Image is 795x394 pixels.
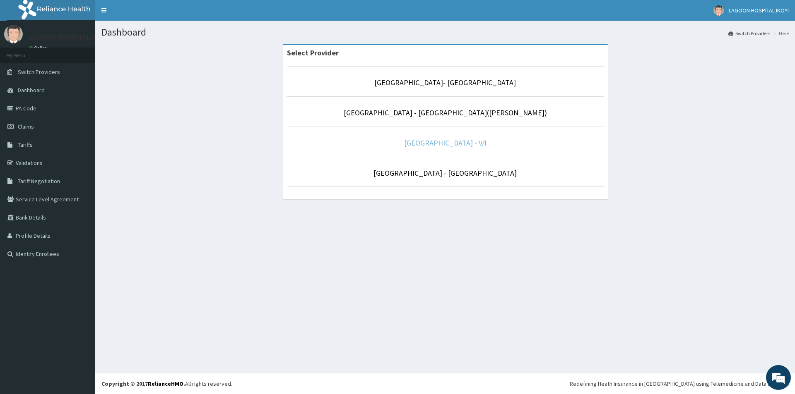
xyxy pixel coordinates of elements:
a: RelianceHMO [148,380,183,387]
img: User Image [713,5,724,16]
img: User Image [4,25,23,43]
p: LAGOON HOSPITAL IKOYI [29,33,109,41]
strong: Copyright © 2017 . [101,380,185,387]
span: Switch Providers [18,68,60,76]
a: Switch Providers [728,30,770,37]
span: LAGOON HOSPITAL IKOYI [729,7,789,14]
strong: Select Provider [287,48,339,57]
span: Tariffs [18,141,33,148]
h1: Dashboard [101,27,789,38]
a: [GEOGRAPHIC_DATA] - V/I [404,138,487,148]
span: Tariff Negotiation [18,177,60,185]
a: [GEOGRAPHIC_DATA] - [GEOGRAPHIC_DATA]([PERSON_NAME]) [344,108,547,117]
li: Here [771,30,789,37]
div: Redefining Heath Insurance in [GEOGRAPHIC_DATA] using Telemedicine and Data Science! [570,380,789,388]
footer: All rights reserved. [95,373,795,394]
span: Claims [18,123,34,130]
a: [GEOGRAPHIC_DATA] - [GEOGRAPHIC_DATA] [373,168,517,178]
a: Online [29,45,49,51]
a: [GEOGRAPHIC_DATA]- [GEOGRAPHIC_DATA] [374,78,516,87]
span: Dashboard [18,86,45,94]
